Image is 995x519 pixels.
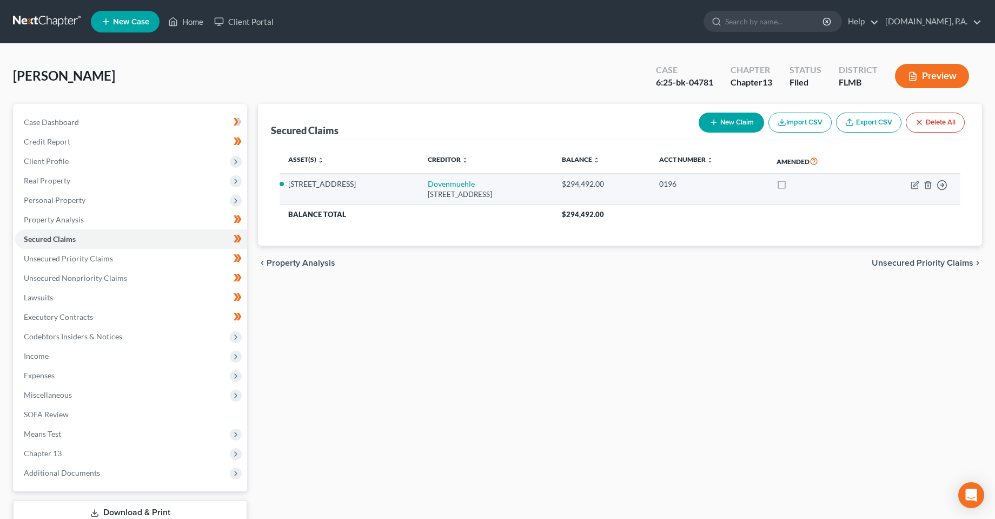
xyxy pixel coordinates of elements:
[462,157,468,163] i: unfold_more
[288,155,324,163] a: Asset(s) unfold_more
[731,64,772,76] div: Chapter
[163,12,209,31] a: Home
[562,210,604,219] span: $294,492.00
[659,179,759,189] div: 0196
[15,132,247,152] a: Credit Report
[24,410,69,419] span: SOFA Review
[15,249,247,268] a: Unsecured Priority Claims
[895,64,969,88] button: Preview
[24,254,113,263] span: Unsecured Priority Claims
[428,155,468,163] a: Creditor unfold_more
[24,468,100,477] span: Additional Documents
[731,76,772,89] div: Chapter
[15,288,247,307] a: Lawsuits
[267,259,335,267] span: Property Analysis
[15,210,247,229] a: Property Analysis
[768,149,865,174] th: Amended
[428,189,545,200] div: [STREET_ADDRESS]
[15,307,247,327] a: Executory Contracts
[872,259,982,267] button: Unsecured Priority Claims chevron_right
[24,312,93,321] span: Executory Contracts
[790,76,821,89] div: Filed
[209,12,279,31] a: Client Portal
[656,76,713,89] div: 6:25-bk-04781
[707,157,713,163] i: unfold_more
[843,12,879,31] a: Help
[258,259,335,267] button: chevron_left Property Analysis
[762,77,772,87] span: 13
[593,157,600,163] i: unfold_more
[880,12,981,31] a: [DOMAIN_NAME], P.A.
[24,215,84,224] span: Property Analysis
[24,351,49,360] span: Income
[872,259,973,267] span: Unsecured Priority Claims
[768,113,832,133] button: Import CSV
[280,205,553,224] th: Balance Total
[258,259,267,267] i: chevron_left
[24,429,61,438] span: Means Test
[839,64,878,76] div: District
[15,229,247,249] a: Secured Claims
[958,482,984,508] div: Open Intercom Messenger
[24,371,55,380] span: Expenses
[288,179,410,189] li: [STREET_ADDRESS]
[24,117,79,127] span: Case Dashboard
[24,156,69,166] span: Client Profile
[973,259,982,267] i: chevron_right
[13,68,115,83] span: [PERSON_NAME]
[24,449,62,458] span: Chapter 13
[15,405,247,424] a: SOFA Review
[317,157,324,163] i: unfold_more
[839,76,878,89] div: FLMB
[24,273,127,283] span: Unsecured Nonpriority Claims
[428,179,475,188] a: Dovenmuehle
[24,390,72,399] span: Miscellaneous
[271,124,339,137] div: Secured Claims
[24,293,53,302] span: Lawsuits
[790,64,821,76] div: Status
[15,268,247,288] a: Unsecured Nonpriority Claims
[24,332,122,341] span: Codebtors Insiders & Notices
[113,18,149,26] span: New Case
[562,179,642,189] div: $294,492.00
[24,137,70,146] span: Credit Report
[562,155,600,163] a: Balance unfold_more
[656,64,713,76] div: Case
[24,176,70,185] span: Real Property
[725,11,824,31] input: Search by name...
[24,195,85,205] span: Personal Property
[15,113,247,132] a: Case Dashboard
[699,113,764,133] button: New Claim
[836,113,901,133] a: Export CSV
[659,155,713,163] a: Acct Number unfold_more
[906,113,965,133] button: Delete All
[24,234,76,244] span: Secured Claims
